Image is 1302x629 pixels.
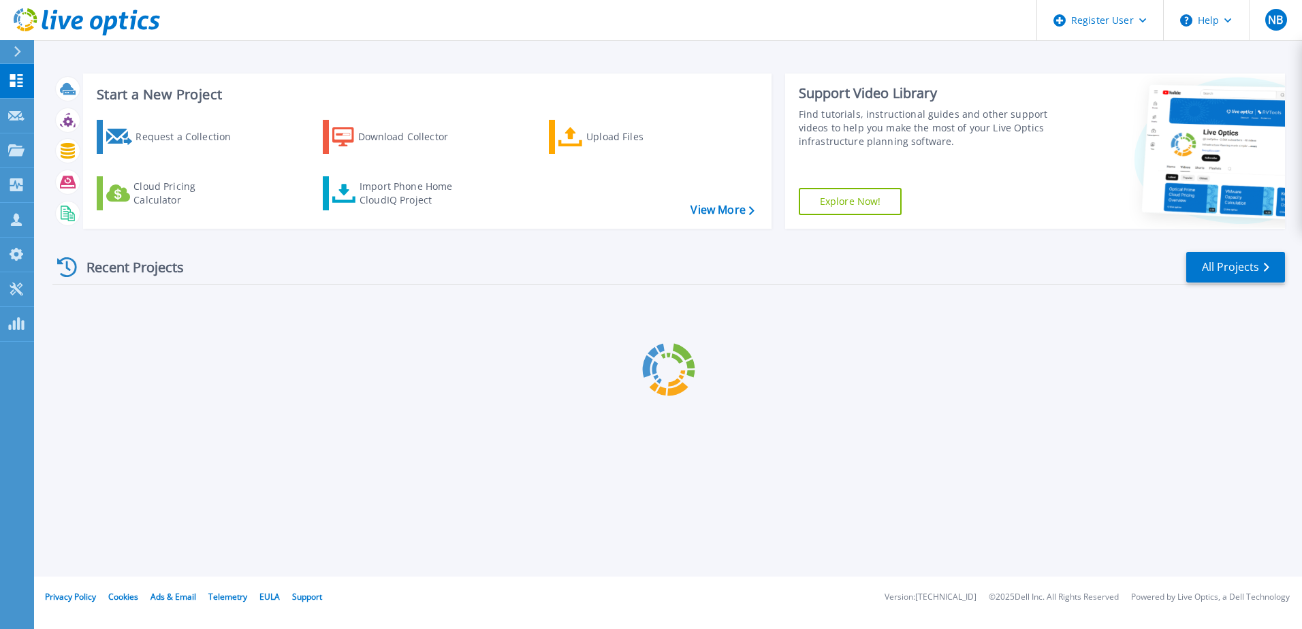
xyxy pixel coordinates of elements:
div: Download Collector [358,123,467,150]
div: Import Phone Home CloudIQ Project [360,180,466,207]
div: Cloud Pricing Calculator [133,180,242,207]
a: View More [690,204,754,216]
li: Powered by Live Optics, a Dell Technology [1131,593,1290,602]
div: Request a Collection [136,123,244,150]
a: Ads & Email [150,591,196,602]
a: All Projects [1186,252,1285,283]
a: Cloud Pricing Calculator [97,176,249,210]
li: © 2025 Dell Inc. All Rights Reserved [989,593,1119,602]
span: NB [1268,14,1283,25]
a: Download Collector [323,120,475,154]
a: Upload Files [549,120,701,154]
div: Support Video Library [799,84,1053,102]
a: Support [292,591,322,602]
a: EULA [259,591,280,602]
div: Upload Files [586,123,695,150]
li: Version: [TECHNICAL_ID] [885,593,976,602]
a: Telemetry [208,591,247,602]
a: Request a Collection [97,120,249,154]
div: Recent Projects [52,251,202,284]
div: Find tutorials, instructional guides and other support videos to help you make the most of your L... [799,108,1053,148]
a: Explore Now! [799,188,902,215]
h3: Start a New Project [97,87,754,102]
a: Privacy Policy [45,591,96,602]
a: Cookies [108,591,138,602]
